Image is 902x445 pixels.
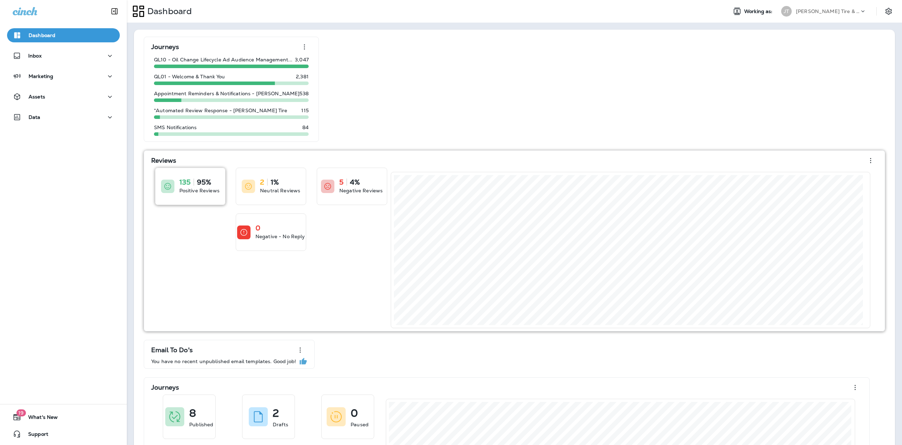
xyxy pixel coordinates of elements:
[7,410,120,424] button: 19What's New
[299,91,308,96] p: 538
[296,74,309,79] p: 2,381
[21,431,48,440] span: Support
[29,73,53,79] p: Marketing
[151,157,176,164] p: Reviews
[105,4,124,18] button: Collapse Sidebar
[21,414,58,423] span: What's New
[271,179,279,186] p: 1%
[151,384,179,391] p: Journeys
[351,421,369,428] p: Paused
[7,28,120,42] button: Dashboard
[28,53,42,59] p: Inbox
[29,94,45,100] p: Assets
[260,187,300,194] p: Neutral Reviews
[255,233,305,240] p: Negative - No Reply
[29,114,41,120] p: Data
[882,5,895,18] button: Settings
[260,179,264,186] p: 2
[151,43,179,50] p: Journeys
[7,427,120,441] button: Support
[7,69,120,83] button: Marketing
[154,57,292,62] p: QL10 - Oil Change Lifecycle Ad Audience Management...
[154,108,288,113] p: *Automated Review Response - [PERSON_NAME] Tire
[7,49,120,63] button: Inbox
[189,421,213,428] p: Published
[339,179,344,186] p: 5
[154,91,299,96] p: Appointment Reminders & Notifications - [PERSON_NAME]
[273,410,279,417] p: 2
[744,8,774,14] span: Working as:
[255,224,260,231] p: 0
[16,409,26,416] span: 19
[189,410,196,417] p: 8
[179,187,220,194] p: Positive Reviews
[144,6,192,17] p: Dashboard
[179,179,191,186] p: 135
[154,125,197,130] p: SMS Notifications
[781,6,792,17] div: JT
[29,32,55,38] p: Dashboard
[302,125,309,130] p: 84
[301,108,308,113] p: 115
[154,74,225,79] p: QL01 - Welcome & Thank You
[350,179,360,186] p: 4%
[796,8,859,14] p: [PERSON_NAME] Tire & Auto
[197,179,211,186] p: 95%
[351,410,358,417] p: 0
[339,187,383,194] p: Negative Reviews
[151,359,296,364] p: You have no recent unpublished email templates. Good job!
[295,57,309,62] p: 3,047
[7,110,120,124] button: Data
[273,421,288,428] p: Drafts
[7,90,120,104] button: Assets
[151,347,193,354] p: Email To Do's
